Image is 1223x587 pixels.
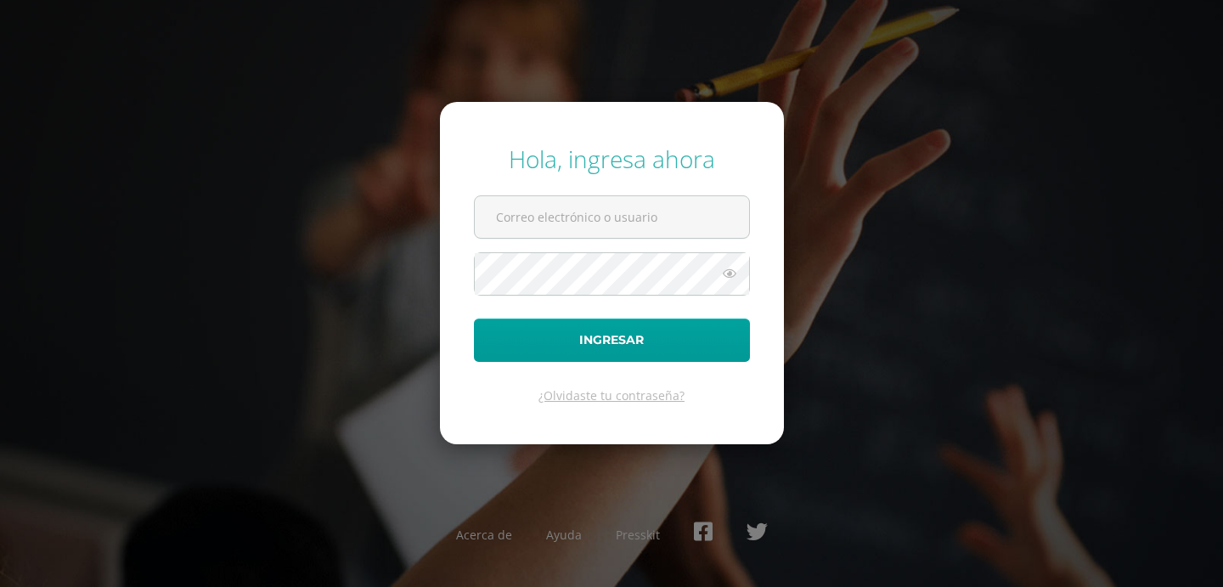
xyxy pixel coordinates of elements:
[538,387,685,404] a: ¿Olvidaste tu contraseña?
[616,527,660,543] a: Presskit
[546,527,582,543] a: Ayuda
[474,143,750,175] div: Hola, ingresa ahora
[475,196,749,238] input: Correo electrónico o usuario
[474,319,750,362] button: Ingresar
[456,527,512,543] a: Acerca de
